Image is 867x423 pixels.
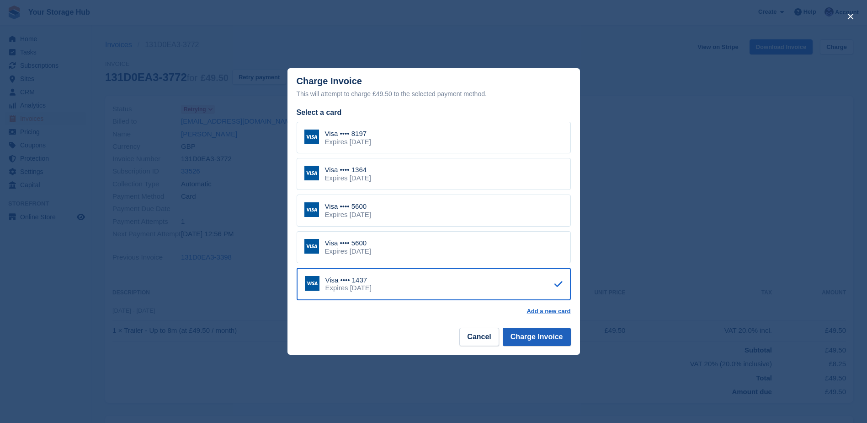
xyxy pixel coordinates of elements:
div: Expires [DATE] [325,247,371,255]
div: Expires [DATE] [325,211,371,219]
div: Visa •••• 5600 [325,202,371,211]
div: Expires [DATE] [325,174,371,182]
img: Visa Logo [304,166,319,180]
img: Visa Logo [304,202,319,217]
img: Visa Logo [304,239,319,254]
button: close [843,9,858,24]
img: Visa Logo [305,276,319,291]
button: Charge Invoice [503,328,571,346]
div: Visa •••• 5600 [325,239,371,247]
button: Cancel [459,328,499,346]
div: Visa •••• 1437 [325,276,372,284]
div: Charge Invoice [297,76,571,99]
div: This will attempt to charge £49.50 to the selected payment method. [297,88,571,99]
a: Add a new card [527,308,570,315]
div: Select a card [297,107,571,118]
div: Expires [DATE] [325,138,371,146]
div: Visa •••• 1364 [325,166,371,174]
div: Expires [DATE] [325,284,372,292]
div: Visa •••• 8197 [325,130,371,138]
img: Visa Logo [304,130,319,144]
